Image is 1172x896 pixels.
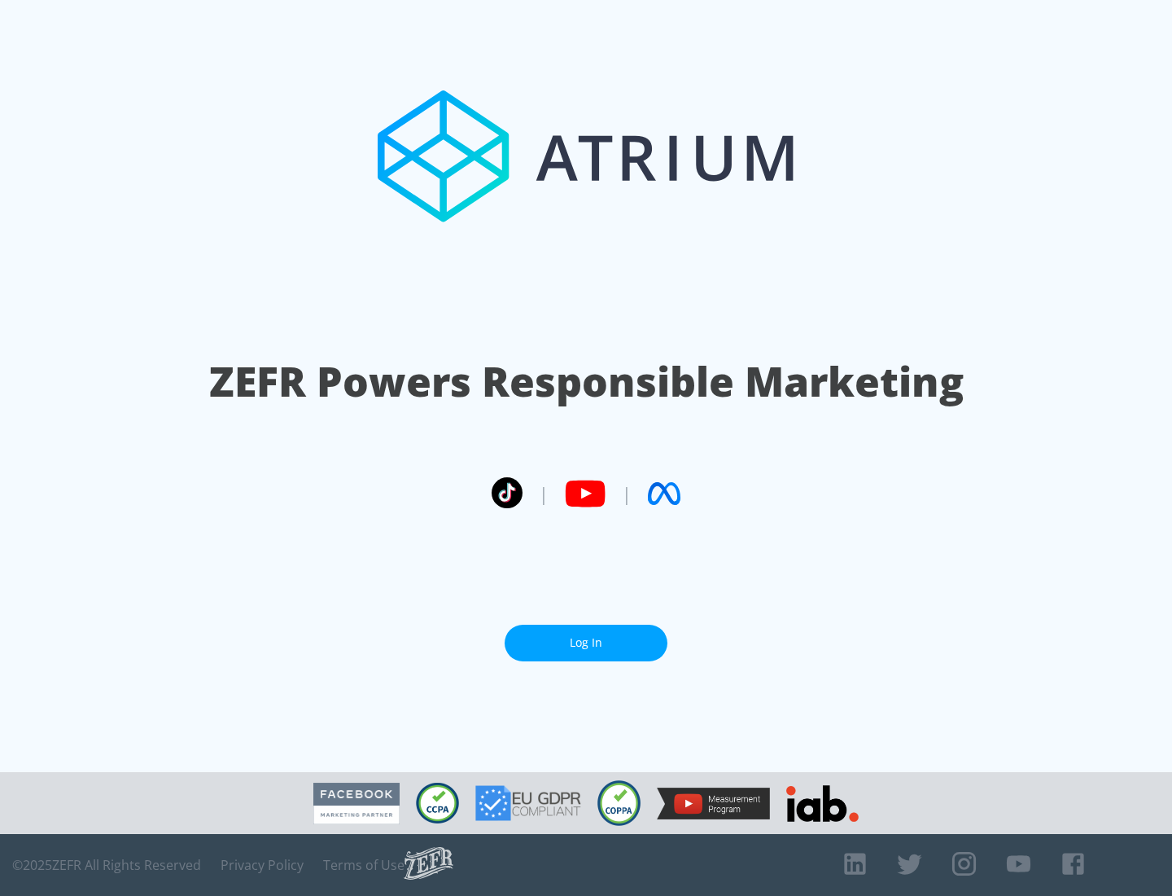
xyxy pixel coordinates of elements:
a: Log In [505,625,667,661]
img: CCPA Compliant [416,783,459,824]
img: GDPR Compliant [475,785,581,821]
img: YouTube Measurement Program [657,788,770,819]
span: © 2025 ZEFR All Rights Reserved [12,857,201,873]
img: IAB [786,785,859,822]
img: COPPA Compliant [597,780,641,826]
span: | [539,481,549,506]
img: Facebook Marketing Partner [313,783,400,824]
span: | [622,481,632,506]
a: Privacy Policy [221,857,304,873]
h1: ZEFR Powers Responsible Marketing [209,354,964,410]
a: Terms of Use [323,857,405,873]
